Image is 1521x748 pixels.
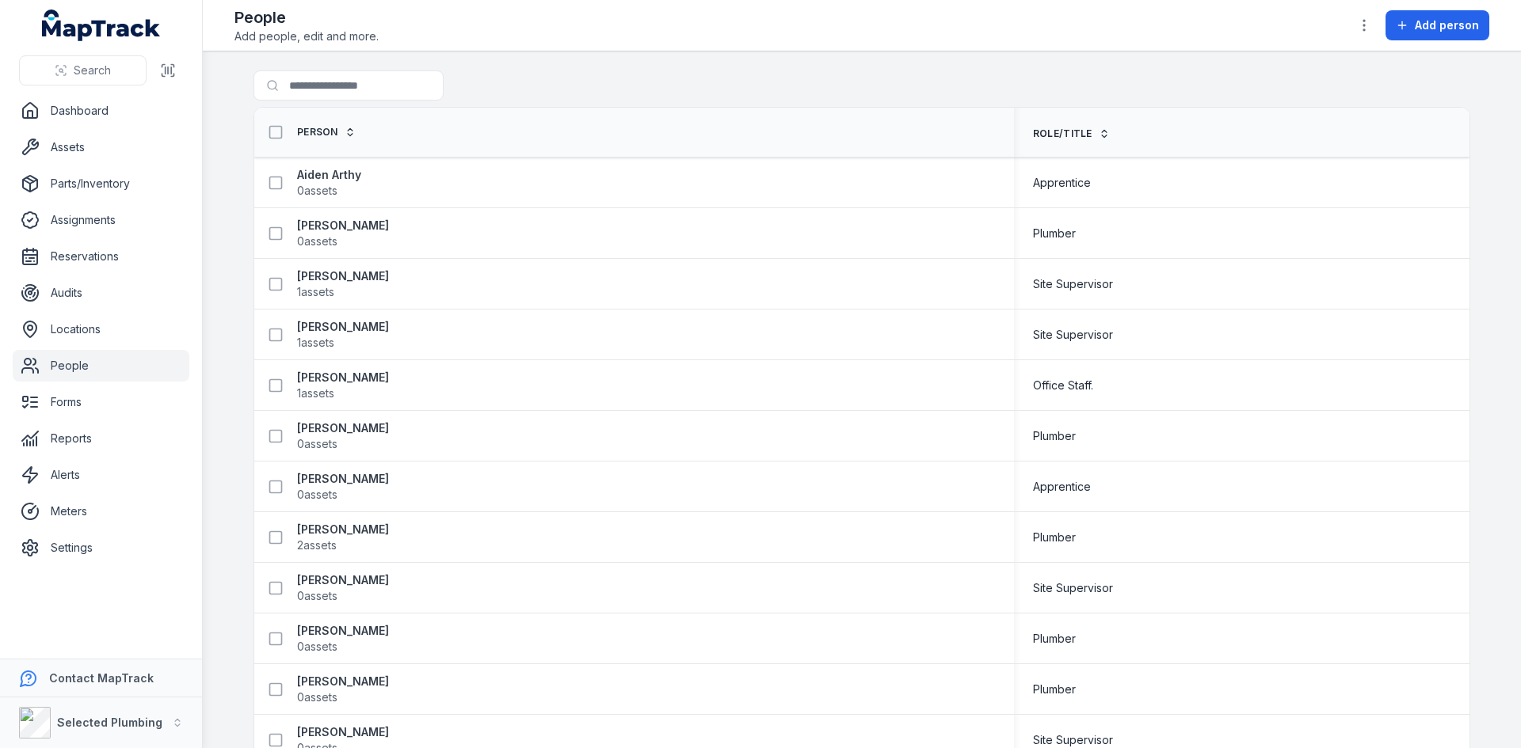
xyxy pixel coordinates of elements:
span: 0 assets [297,639,337,655]
span: 1 assets [297,335,334,351]
span: Plumber [1033,682,1076,697]
span: 0 assets [297,234,337,249]
span: Site Supervisor [1033,732,1113,748]
a: Dashboard [13,95,189,127]
span: Plumber [1033,631,1076,647]
strong: [PERSON_NAME] [297,471,389,487]
a: Reservations [13,241,189,272]
a: Person [297,126,356,139]
strong: Selected Plumbing [57,716,162,729]
span: Search [74,63,111,78]
a: People [13,350,189,382]
button: Search [19,55,147,85]
span: 0 assets [297,588,337,604]
a: [PERSON_NAME]1assets [297,319,389,351]
a: [PERSON_NAME]0assets [297,218,389,249]
span: Office Staff. [1033,378,1093,393]
span: 0 assets [297,487,337,503]
a: [PERSON_NAME]1assets [297,268,389,300]
a: Meters [13,496,189,527]
strong: Aiden Arthy [297,167,361,183]
a: [PERSON_NAME]0assets [297,623,389,655]
span: 2 assets [297,537,337,553]
span: 0 assets [297,183,337,199]
strong: [PERSON_NAME] [297,572,389,588]
button: Add person [1386,10,1489,40]
a: Aiden Arthy0assets [297,167,361,199]
a: Alerts [13,459,189,491]
a: [PERSON_NAME]0assets [297,420,389,452]
a: Parts/Inventory [13,168,189,199]
span: 1 assets [297,284,334,300]
span: 0 assets [297,689,337,705]
a: Assignments [13,204,189,236]
a: [PERSON_NAME]0assets [297,674,389,705]
a: Settings [13,532,189,564]
a: Role/Title [1033,127,1110,140]
span: Plumber [1033,226,1076,241]
a: Locations [13,313,189,345]
span: Plumber [1033,530,1076,545]
span: Site Supervisor [1033,580,1113,596]
span: Apprentice [1033,479,1091,495]
a: [PERSON_NAME]2assets [297,522,389,553]
span: Site Supervisor [1033,276,1113,292]
strong: [PERSON_NAME] [297,268,389,284]
strong: [PERSON_NAME] [297,724,389,740]
a: Audits [13,277,189,309]
h2: People [234,6,379,28]
span: Site Supervisor [1033,327,1113,343]
a: [PERSON_NAME]0assets [297,572,389,604]
span: Apprentice [1033,175,1091,191]
strong: [PERSON_NAME] [297,674,389,689]
a: MapTrack [42,9,161,41]
strong: [PERSON_NAME] [297,522,389,537]
a: Reports [13,423,189,454]
span: 1 assets [297,385,334,401]
span: Role/Title [1033,127,1092,140]
span: Person [297,126,338,139]
strong: [PERSON_NAME] [297,623,389,639]
span: 0 assets [297,436,337,452]
strong: Contact MapTrack [49,671,154,685]
strong: [PERSON_NAME] [297,420,389,436]
span: Add people, edit and more. [234,28,379,44]
span: Plumber [1033,428,1076,444]
strong: [PERSON_NAME] [297,370,389,385]
a: [PERSON_NAME]1assets [297,370,389,401]
a: Forms [13,386,189,418]
span: Add person [1415,17,1479,33]
a: [PERSON_NAME]0assets [297,471,389,503]
strong: [PERSON_NAME] [297,218,389,234]
a: Assets [13,131,189,163]
strong: [PERSON_NAME] [297,319,389,335]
